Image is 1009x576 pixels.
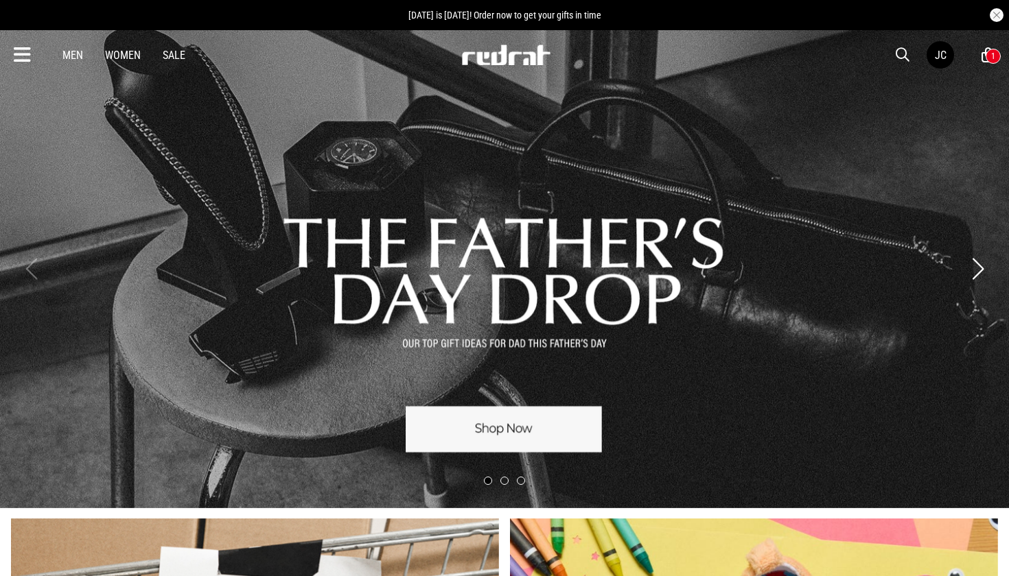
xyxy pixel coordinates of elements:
a: 1 [982,48,995,62]
div: 1 [991,51,995,61]
span: [DATE] is [DATE]! Order now to get your gifts in time [408,10,601,21]
button: Previous slide [22,254,40,284]
button: Next slide [969,254,987,284]
a: Sale [163,49,185,62]
a: Men [62,49,83,62]
a: Women [105,49,141,62]
img: Redrat logo [461,45,551,65]
div: JC [935,49,947,62]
